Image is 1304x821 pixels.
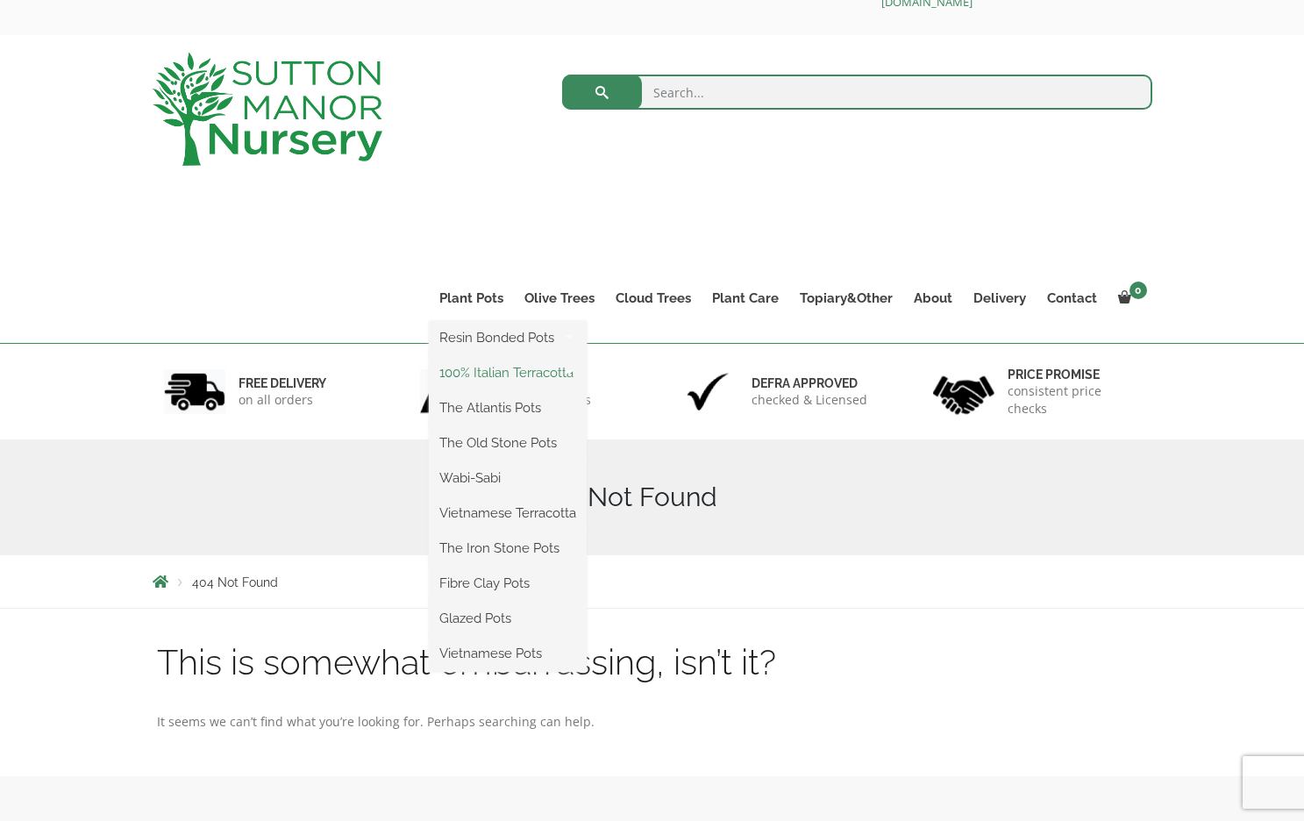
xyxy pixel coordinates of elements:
[1037,286,1108,311] a: Contact
[153,482,1152,513] h1: Not Found
[514,286,605,311] a: Olive Trees
[933,365,994,418] img: 4.jpg
[429,325,587,351] a: Resin Bonded Pots
[789,286,903,311] a: Topiary&Other
[429,395,587,421] a: The Atlantis Pots
[752,391,867,409] p: checked & Licensed
[192,575,278,589] span: 404 Not Found
[429,286,514,311] a: Plant Pots
[702,286,789,311] a: Plant Care
[239,375,326,391] h6: FREE DELIVERY
[239,391,326,409] p: on all orders
[903,286,963,311] a: About
[963,286,1037,311] a: Delivery
[429,465,587,491] a: Wabi-Sabi
[429,535,587,561] a: The Iron Stone Pots
[429,605,587,632] a: Glazed Pots
[1008,367,1141,382] h6: Price promise
[1108,286,1152,311] a: 0
[1129,282,1147,299] span: 0
[157,644,1148,681] h1: This is somewhat embarrassing, isn’t it?
[429,500,587,526] a: Vietnamese Terracotta
[153,53,382,166] img: logo
[605,286,702,311] a: Cloud Trees
[420,369,481,414] img: 2.jpg
[677,369,738,414] img: 3.jpg
[429,360,587,386] a: 100% Italian Terracotta
[1008,382,1141,418] p: consistent price checks
[429,570,587,596] a: Fibre Clay Pots
[562,75,1152,110] input: Search...
[164,369,225,414] img: 1.jpg
[153,575,1152,589] nav: Breadcrumbs
[429,430,587,456] a: The Old Stone Pots
[157,711,1148,732] p: It seems we can’t find what you’re looking for. Perhaps searching can help.
[752,375,867,391] h6: Defra approved
[429,640,587,667] a: Vietnamese Pots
